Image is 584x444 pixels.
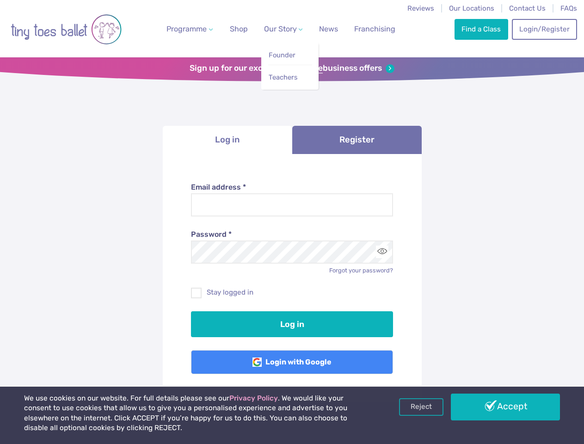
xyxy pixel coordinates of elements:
[449,4,494,12] a: Our Locations
[229,394,278,402] a: Privacy Policy
[376,246,388,258] button: Toggle password visibility
[512,19,577,39] a: Login/Register
[24,394,372,433] p: We use cookies on our website. For full details please see our . We would like your consent to us...
[399,398,443,416] a: Reject
[264,25,297,33] span: Our Story
[354,25,395,33] span: Franchising
[269,73,297,81] span: Teachers
[163,20,216,38] a: Programme
[268,69,312,86] a: Teachers
[292,126,422,154] a: Register
[455,19,508,39] a: Find a Class
[191,229,393,240] label: Password *
[329,267,393,274] a: Forgot your password?
[319,25,338,33] span: News
[407,4,434,12] a: Reviews
[191,350,393,374] a: Login with Google
[560,4,577,12] a: FAQs
[509,4,546,12] a: Contact Us
[191,311,393,337] button: Log in
[191,288,393,297] label: Stay logged in
[350,20,399,38] a: Franchising
[268,47,312,64] a: Founder
[226,20,252,38] a: Shop
[252,358,262,367] img: Google Logo
[451,394,560,420] a: Accept
[163,154,422,403] div: Log in
[315,20,342,38] a: News
[166,25,207,33] span: Programme
[230,25,248,33] span: Shop
[11,6,122,53] img: tiny toes ballet
[260,20,306,38] a: Our Story
[190,63,394,74] a: Sign up for our exclusivefranchisebusiness offers
[191,182,393,192] label: Email address *
[269,51,295,59] span: Founder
